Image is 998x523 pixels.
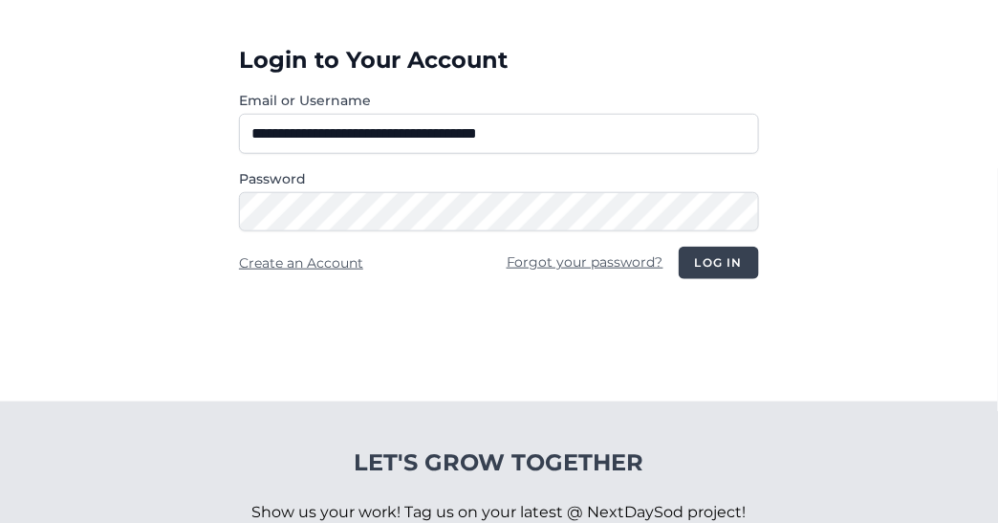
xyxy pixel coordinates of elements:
[239,254,363,272] a: Create an Account
[239,169,759,188] label: Password
[507,253,663,271] a: Forgot your password?
[679,247,759,279] button: Log in
[252,447,747,478] h4: Let's Grow Together
[239,91,759,110] label: Email or Username
[239,45,759,76] h3: Login to Your Account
